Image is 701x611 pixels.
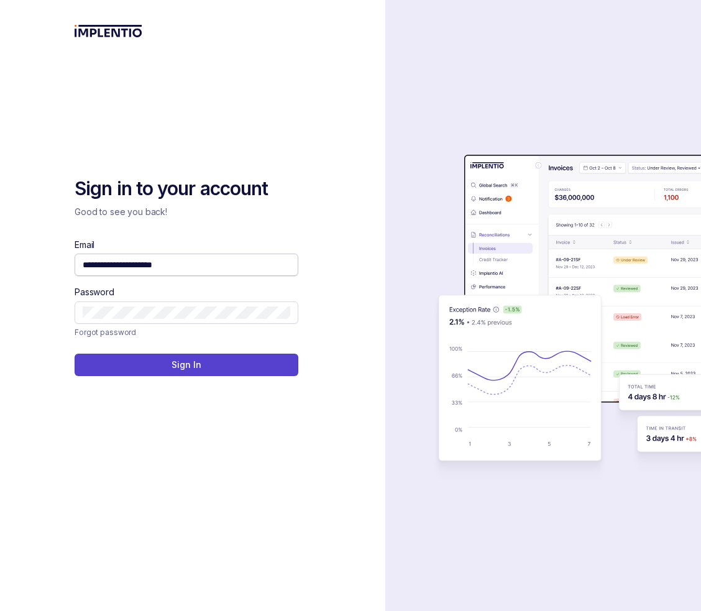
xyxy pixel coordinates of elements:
p: Forgot password [75,326,136,339]
label: Password [75,286,114,298]
h2: Sign in to your account [75,177,298,201]
img: logo [75,25,142,37]
button: Sign In [75,354,298,376]
p: Good to see you back! [75,206,298,218]
a: Link Forgot password [75,326,136,339]
label: Email [75,239,94,251]
p: Sign In [172,359,201,371]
